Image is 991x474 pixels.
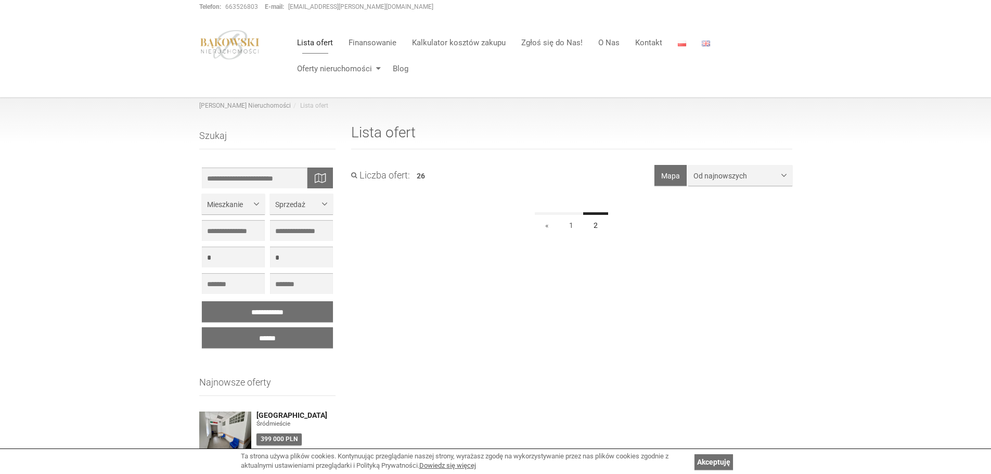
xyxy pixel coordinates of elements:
a: Dowiedz się więcej [419,462,476,469]
a: Kalkulator kosztów zakupu [404,32,513,53]
strong: E-mail: [265,3,284,10]
img: English [702,41,710,46]
a: Lista ofert [289,32,341,53]
a: 2 [583,212,608,236]
a: Oferty nieruchomości [289,58,385,79]
a: Zgłoś się do Nas! [513,32,590,53]
a: Blog [385,58,408,79]
span: 26 [417,172,425,180]
a: Finansowanie [341,32,404,53]
button: Mapa [654,165,687,186]
button: Mieszkanie [202,194,265,214]
a: O Nas [590,32,627,53]
span: Od najnowszych [693,171,779,181]
span: Sprzedaż [275,199,320,210]
h3: Liczba ofert: [351,170,410,181]
a: Kontakt [627,32,670,53]
div: Ta strona używa plików cookies. Kontynuując przeglądanie naszej strony, wyrażasz zgodę na wykorzy... [241,452,689,471]
div: Wyszukaj na mapie [307,168,333,188]
a: [PERSON_NAME] Nieruchomości [199,102,291,109]
figure: Śródmieście [256,419,336,428]
strong: Telefon: [199,3,221,10]
img: Polski [678,41,686,46]
button: Sprzedaż [270,194,333,214]
span: Mieszkanie [207,199,252,210]
h3: Szukaj [199,131,336,149]
a: 1 [559,212,584,236]
img: logo [199,30,261,60]
a: [GEOGRAPHIC_DATA] [256,412,336,419]
a: 663526803 [225,3,258,10]
li: Lista ofert [291,101,328,110]
div: 399 000 PLN [256,433,302,445]
h3: Najnowsze oferty [199,377,336,396]
h1: Lista ofert [351,125,792,149]
a: « [535,212,559,236]
button: Od najnowszych [688,165,792,186]
a: [EMAIL_ADDRESS][PERSON_NAME][DOMAIN_NAME] [288,3,433,10]
a: Akceptuję [694,454,733,470]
